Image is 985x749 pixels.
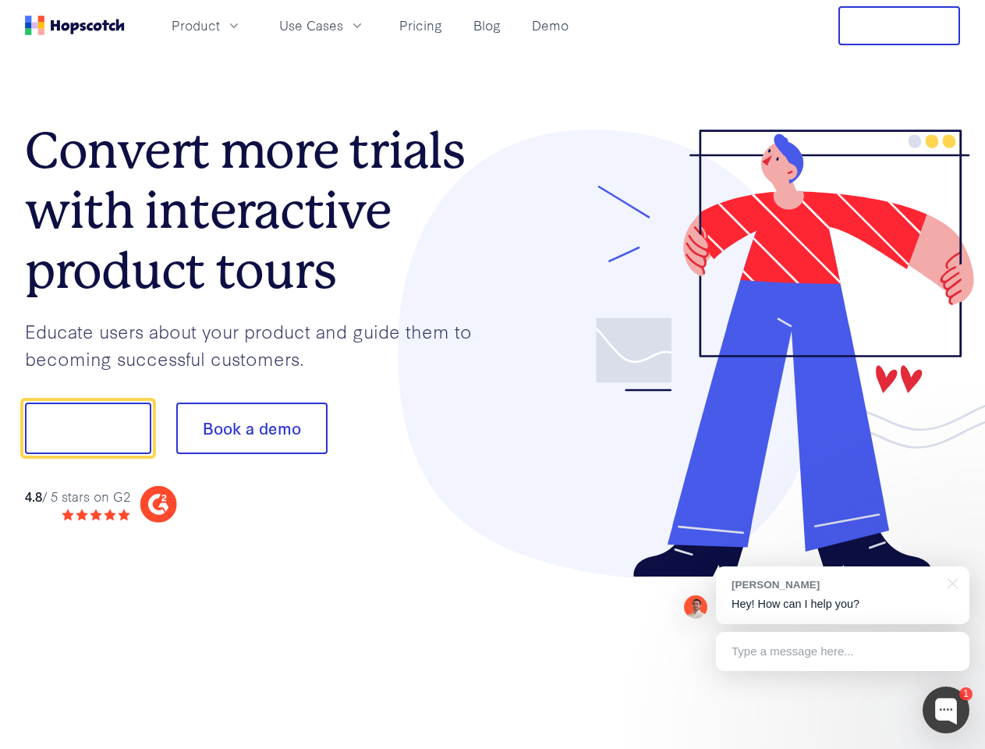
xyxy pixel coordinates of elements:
button: Show me! [25,403,151,454]
p: Hey! How can I help you? [732,596,954,612]
img: Mark Spera [684,595,707,619]
div: 1 [959,687,973,701]
p: Educate users about your product and guide them to becoming successful customers. [25,318,493,371]
div: [PERSON_NAME] [732,577,938,592]
button: Free Trial [838,6,960,45]
span: Product [172,16,220,35]
button: Book a demo [176,403,328,454]
button: Product [162,12,251,38]
a: Blog [467,12,507,38]
button: Use Cases [270,12,374,38]
span: Use Cases [279,16,343,35]
strong: 4.8 [25,487,42,505]
a: Demo [526,12,575,38]
a: Pricing [393,12,448,38]
a: Home [25,16,125,35]
h1: Convert more trials with interactive product tours [25,121,493,300]
div: Type a message here... [716,632,969,671]
div: / 5 stars on G2 [25,487,130,506]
